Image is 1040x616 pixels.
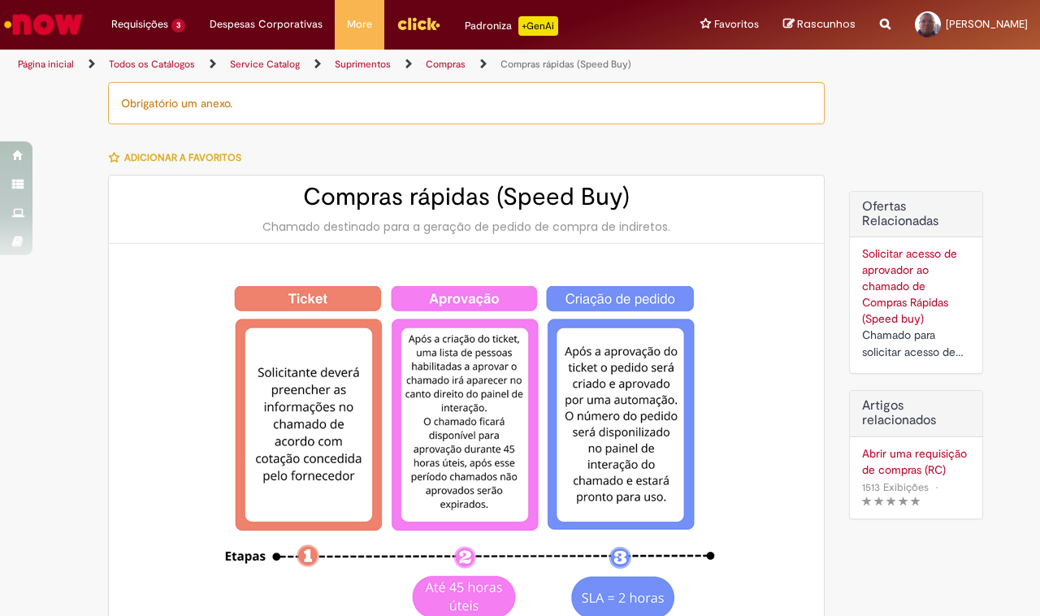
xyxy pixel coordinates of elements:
div: Obrigatório um anexo. [108,82,825,124]
img: click_logo_yellow_360x200.png [396,11,440,36]
h2: Ofertas Relacionadas [862,200,970,228]
span: Rascunhos [797,16,856,32]
span: [PERSON_NAME] [946,17,1028,31]
a: Suprimentos [335,58,391,71]
h3: Artigos relacionados [862,399,970,427]
h2: Compras rápidas (Speed Buy) [125,184,808,210]
span: Requisições [111,16,168,33]
a: Solicitar acesso de aprovador ao chamado de Compras Rápidas (Speed buy) [862,246,957,326]
span: More [347,16,372,33]
a: Compras [426,58,466,71]
span: 3 [171,19,185,33]
div: Chamado para solicitar acesso de aprovador ao ticket de Speed buy [862,327,970,361]
span: 1513 Exibições [862,480,929,494]
span: Favoritos [714,16,759,33]
span: Despesas Corporativas [210,16,323,33]
span: Adicionar a Favoritos [124,151,241,164]
span: • [932,476,942,498]
a: Rascunhos [783,17,856,33]
ul: Trilhas de página [12,50,681,80]
p: +GenAi [518,16,558,36]
img: ServiceNow [2,8,85,41]
button: Adicionar a Favoritos [108,141,250,175]
div: Ofertas Relacionadas [849,191,983,374]
a: Service Catalog [230,58,300,71]
a: Página inicial [18,58,74,71]
div: Chamado destinado para a geração de pedido de compra de indiretos. [125,219,808,235]
a: Todos os Catálogos [109,58,195,71]
a: Compras rápidas (Speed Buy) [500,58,631,71]
a: Abrir uma requisição de compras (RC) [862,445,970,478]
div: Padroniza [465,16,558,36]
